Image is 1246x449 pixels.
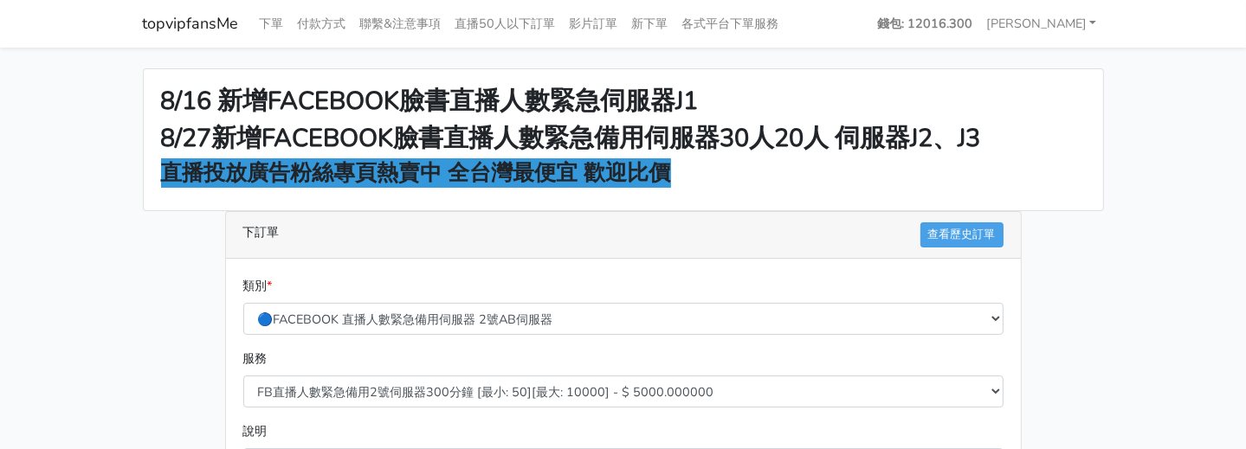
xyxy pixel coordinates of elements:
label: 類別 [243,276,273,296]
a: [PERSON_NAME] [979,7,1104,41]
a: 聯繫&注意事項 [353,7,449,41]
a: 直播50人以下訂單 [449,7,563,41]
label: 說明 [243,421,268,441]
a: 下單 [253,7,291,41]
a: 各式平台下單服務 [675,7,786,41]
strong: 直播投放廣告粉絲專頁熱賣中 全台灣最便宜 歡迎比價 [161,158,671,188]
strong: 8/16 新增FACEBOOK臉書直播人數緊急伺服器J1 [161,84,699,118]
a: 新下單 [625,7,675,41]
strong: 錢包: 12016.300 [877,15,972,32]
strong: 8/27新增FACEBOOK臉書直播人數緊急備用伺服器30人20人 伺服器J2、J3 [161,121,981,155]
a: 查看歷史訂單 [920,222,1004,247]
a: topvipfansMe [143,7,239,41]
div: 下訂單 [226,212,1021,259]
a: 錢包: 12016.300 [870,7,979,41]
a: 付款方式 [291,7,353,41]
a: 影片訂單 [563,7,625,41]
label: 服務 [243,349,268,369]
